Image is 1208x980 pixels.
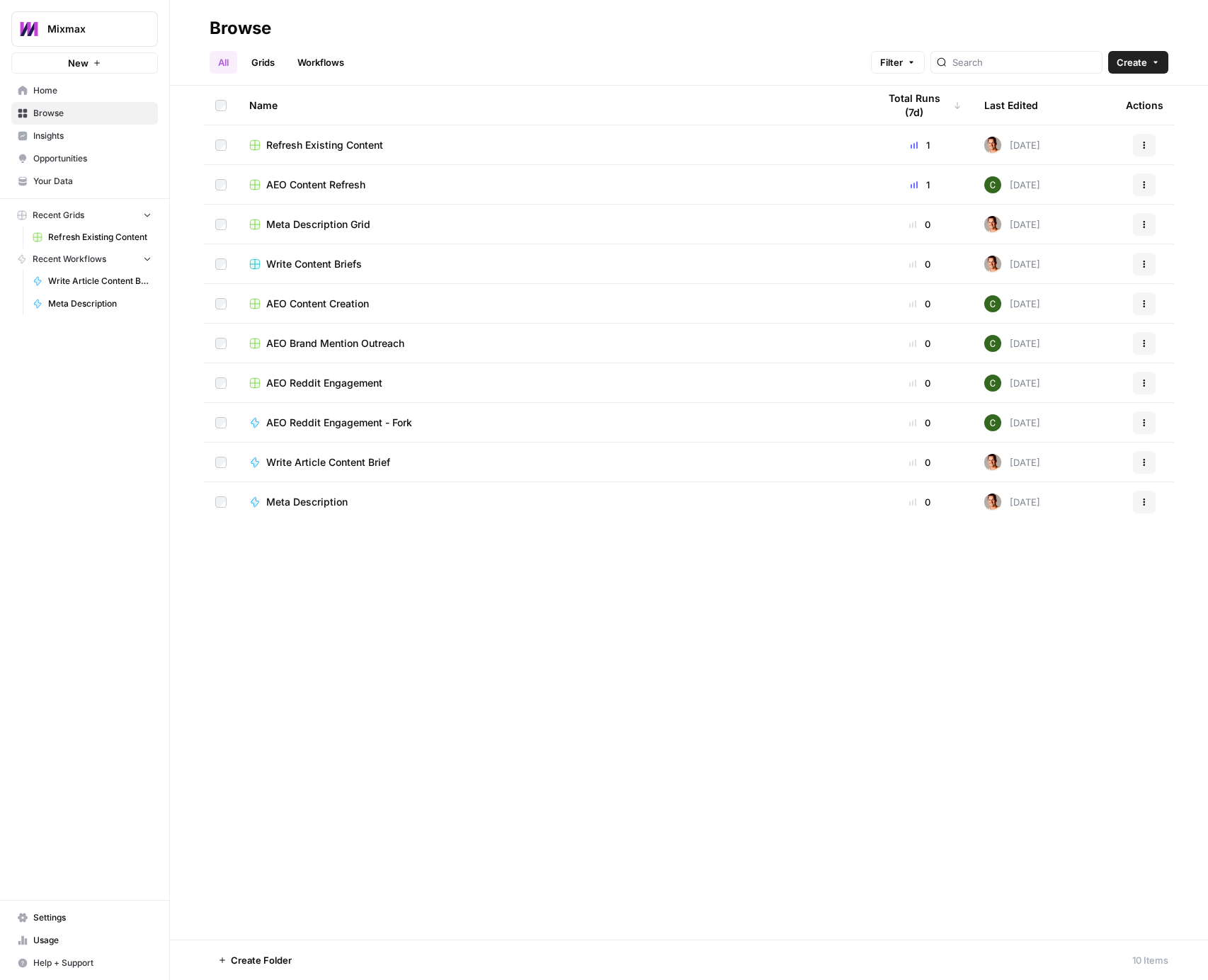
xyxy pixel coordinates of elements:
span: Mixmax [47,22,133,36]
span: Write Article Content Brief [48,275,152,287]
a: Workflows [289,51,353,74]
div: Browse [210,17,271,40]
span: Recent Grids [33,209,84,222]
span: Write Article Content Brief [266,455,390,469]
a: Insights [11,125,158,147]
span: Filter [880,55,903,69]
img: 3d8pdhys1cqbz9tnb8hafvyhrehi [984,494,1001,511]
button: Recent Grids [11,205,158,226]
div: Total Runs (7d) [878,86,962,125]
a: AEO Reddit Engagement [249,376,855,390]
div: Name [249,86,855,125]
span: Settings [33,911,152,924]
button: New [11,52,158,74]
span: Usage [33,934,152,947]
a: Browse [11,102,158,125]
span: Write Content Briefs [266,257,362,271]
button: Create [1108,51,1168,74]
input: Search [952,55,1096,69]
span: AEO Reddit Engagement [266,376,382,390]
a: Your Data [11,170,158,193]
span: Meta Description Grid [266,217,370,232]
div: [DATE] [984,295,1040,312]
div: 0 [878,336,962,351]
a: Meta Description [26,292,158,315]
img: 3d8pdhys1cqbz9tnb8hafvyhrehi [984,454,1001,471]
div: 0 [878,495,962,509]
span: Meta Description [266,495,348,509]
button: Help + Support [11,952,158,974]
div: [DATE] [984,375,1040,392]
button: Workspace: Mixmax [11,11,158,47]
div: [DATE] [984,137,1040,154]
span: Home [33,84,152,97]
span: Browse [33,107,152,120]
span: Meta Description [48,297,152,310]
img: 3d8pdhys1cqbz9tnb8hafvyhrehi [984,256,1001,273]
div: 0 [878,297,962,311]
div: 0 [878,376,962,390]
div: 0 [878,455,962,469]
a: Opportunities [11,147,158,170]
button: Create Folder [210,949,300,972]
button: Recent Workflows [11,249,158,270]
span: Recent Workflows [33,253,106,266]
span: Opportunities [33,152,152,165]
img: 14qrvic887bnlg6dzgoj39zarp80 [984,375,1001,392]
div: 0 [878,416,962,430]
a: Refresh Existing Content [26,226,158,249]
a: Write Article Content Brief [26,270,158,292]
img: 3d8pdhys1cqbz9tnb8hafvyhrehi [984,216,1001,233]
a: Meta Description Grid [249,217,855,232]
span: Refresh Existing Content [48,231,152,244]
img: 14qrvic887bnlg6dzgoj39zarp80 [984,295,1001,312]
img: 14qrvic887bnlg6dzgoj39zarp80 [984,414,1001,431]
div: 1 [878,178,962,192]
span: Create [1117,55,1147,69]
a: Usage [11,929,158,952]
div: [DATE] [984,454,1040,471]
div: 0 [878,257,962,271]
a: AEO Content Refresh [249,178,855,192]
img: 14qrvic887bnlg6dzgoj39zarp80 [984,335,1001,352]
a: Grids [243,51,283,74]
a: Home [11,79,158,102]
div: [DATE] [984,216,1040,233]
a: AEO Brand Mention Outreach [249,336,855,351]
a: Settings [11,906,158,929]
div: [DATE] [984,414,1040,431]
span: Help + Support [33,957,152,969]
div: [DATE] [984,256,1040,273]
img: Mixmax Logo [16,16,42,42]
span: AEO Content Refresh [266,178,365,192]
span: New [68,56,89,70]
div: 1 [878,138,962,152]
div: 0 [878,217,962,232]
a: AEO Content Creation [249,297,855,311]
span: Create Folder [231,953,292,967]
span: Insights [33,130,152,142]
div: [DATE] [984,335,1040,352]
span: Your Data [33,175,152,188]
button: Filter [871,51,925,74]
a: All [210,51,237,74]
div: Last Edited [984,86,1038,125]
div: 10 Items [1132,953,1168,967]
a: Refresh Existing Content [249,138,855,152]
div: Actions [1126,86,1163,125]
span: Refresh Existing Content [266,138,383,152]
a: AEO Reddit Engagement - Fork [249,416,855,430]
span: AEO Reddit Engagement - Fork [266,416,412,430]
span: AEO Content Creation [266,297,369,311]
div: [DATE] [984,494,1040,511]
img: 3d8pdhys1cqbz9tnb8hafvyhrehi [984,137,1001,154]
a: Write Content Briefs [249,257,855,271]
a: Write Article Content Brief [249,455,855,469]
span: AEO Brand Mention Outreach [266,336,404,351]
a: Meta Description [249,495,855,509]
img: 14qrvic887bnlg6dzgoj39zarp80 [984,176,1001,193]
div: [DATE] [984,176,1040,193]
